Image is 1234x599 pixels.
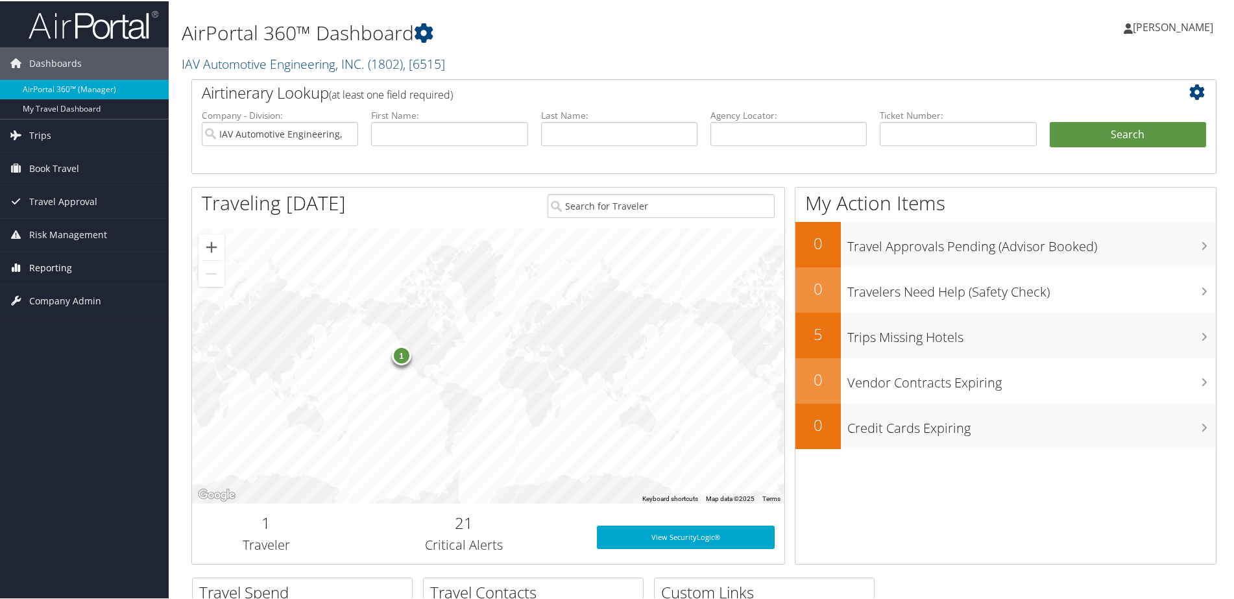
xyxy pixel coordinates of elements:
label: Last Name: [541,108,697,121]
h3: Critical Alerts [350,535,577,553]
label: Company - Division: [202,108,358,121]
h2: 5 [795,322,841,344]
span: Travel Approval [29,184,97,217]
span: , [ 6515 ] [403,54,445,71]
span: Risk Management [29,217,107,250]
h2: Airtinerary Lookup [202,80,1121,103]
h1: Traveling [DATE] [202,188,346,215]
label: First Name: [371,108,527,121]
h2: 0 [795,276,841,299]
h2: 0 [795,413,841,435]
button: Search [1050,121,1206,147]
a: View SecurityLogic® [597,524,775,548]
a: 5Trips Missing Hotels [795,312,1216,357]
div: 1 [392,345,411,364]
span: [PERSON_NAME] [1133,19,1213,33]
img: airportal-logo.png [29,8,158,39]
label: Ticket Number: [880,108,1036,121]
a: Terms (opens in new tab) [762,494,780,501]
button: Zoom out [199,260,224,286]
h1: My Action Items [795,188,1216,215]
span: Dashboards [29,46,82,79]
h3: Trips Missing Hotels [847,321,1216,345]
span: (at least one field required) [329,86,453,101]
h3: Travel Approvals Pending (Advisor Booked) [847,230,1216,254]
h2: 1 [202,511,330,533]
h2: 21 [350,511,577,533]
span: Map data ©2025 [706,494,755,501]
h3: Credit Cards Expiring [847,411,1216,436]
input: Search for Traveler [548,193,775,217]
img: Google [195,485,238,502]
a: 0Vendor Contracts Expiring [795,357,1216,402]
h3: Travelers Need Help (Safety Check) [847,275,1216,300]
h2: 0 [795,231,841,253]
h1: AirPortal 360™ Dashboard [182,18,878,45]
h2: 0 [795,367,841,389]
a: Open this area in Google Maps (opens a new window) [195,485,238,502]
a: 0Credit Cards Expiring [795,402,1216,448]
a: 0Travel Approvals Pending (Advisor Booked) [795,221,1216,266]
span: Company Admin [29,284,101,316]
a: [PERSON_NAME] [1124,6,1226,45]
label: Agency Locator: [710,108,867,121]
h3: Vendor Contracts Expiring [847,366,1216,391]
span: Reporting [29,251,72,283]
button: Zoom in [199,233,224,259]
h3: Traveler [202,535,330,553]
span: ( 1802 ) [368,54,403,71]
span: Trips [29,118,51,151]
a: IAV Automotive Engineering, INC. [182,54,445,71]
a: 0Travelers Need Help (Safety Check) [795,266,1216,312]
span: Book Travel [29,151,79,184]
button: Keyboard shortcuts [642,493,698,502]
